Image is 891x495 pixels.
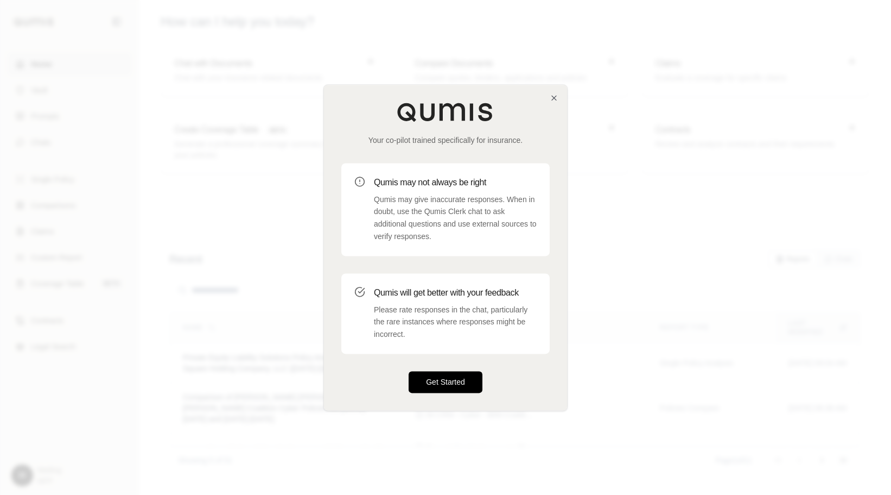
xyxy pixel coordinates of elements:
[409,371,482,393] button: Get Started
[374,193,537,243] p: Qumis may give inaccurate responses. When in doubt, use the Qumis Clerk chat to ask additional qu...
[374,304,537,341] p: Please rate responses in the chat, particularly the rare instances where responses might be incor...
[397,102,494,122] img: Qumis Logo
[374,286,537,299] h3: Qumis will get better with your feedback
[341,135,550,146] p: Your co-pilot trained specifically for insurance.
[374,176,537,189] h3: Qumis may not always be right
